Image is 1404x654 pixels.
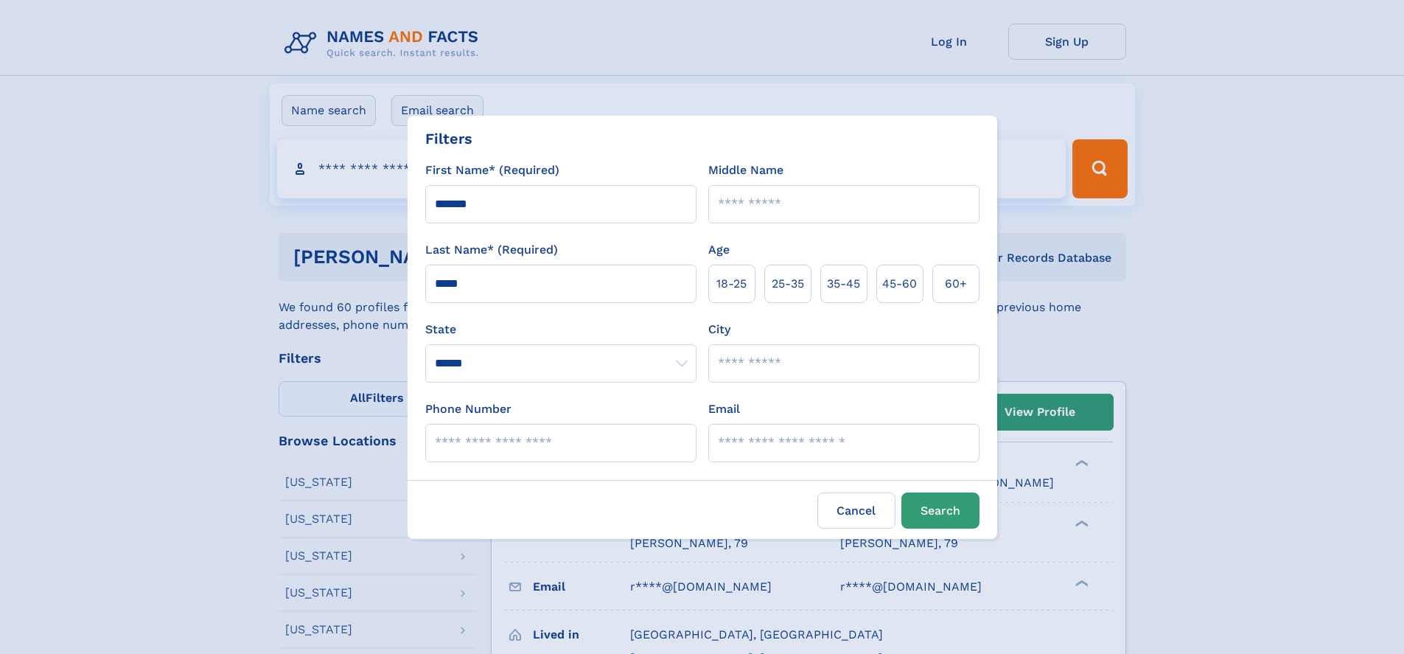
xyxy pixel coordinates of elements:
span: 18‑25 [716,275,747,293]
span: 25‑35 [772,275,804,293]
label: Email [708,400,740,418]
button: Search [901,493,979,529]
label: Age [708,241,730,259]
label: First Name* (Required) [425,161,559,179]
label: Phone Number [425,400,511,418]
span: 35‑45 [827,275,860,293]
label: Middle Name [708,161,783,179]
div: Filters [425,128,472,150]
label: City [708,321,730,338]
label: Cancel [817,493,895,529]
label: State [425,321,696,338]
span: 45‑60 [882,275,917,293]
span: 60+ [945,275,967,293]
label: Last Name* (Required) [425,241,558,259]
